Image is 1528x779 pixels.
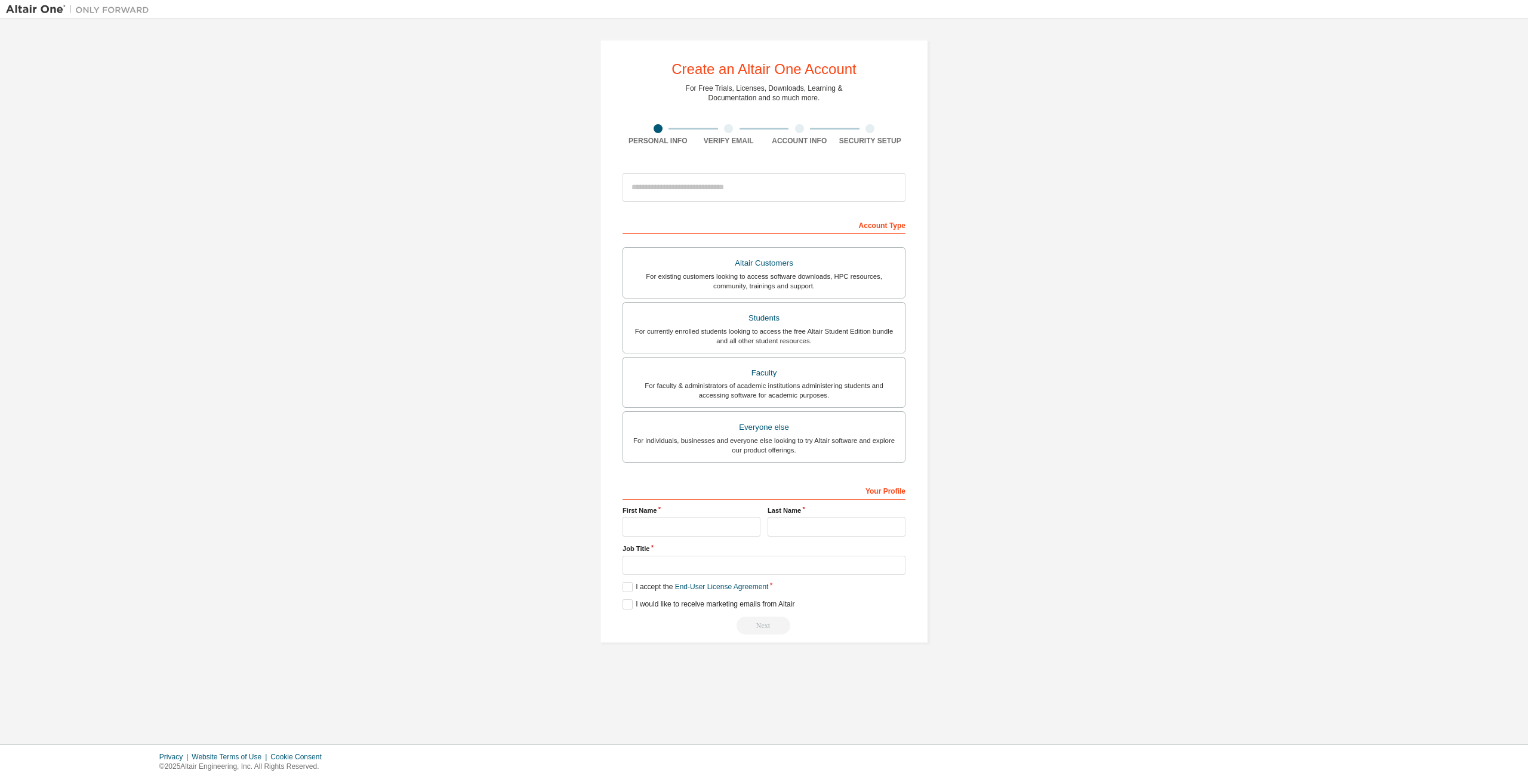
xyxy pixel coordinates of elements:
[623,544,905,553] label: Job Title
[6,4,155,16] img: Altair One
[630,255,898,272] div: Altair Customers
[835,136,906,146] div: Security Setup
[192,752,270,762] div: Website Terms of Use
[623,215,905,234] div: Account Type
[623,617,905,635] div: Read and acccept EULA to continue
[694,136,765,146] div: Verify Email
[623,599,794,609] label: I would like to receive marketing emails from Altair
[623,582,768,592] label: I accept the
[764,136,835,146] div: Account Info
[630,365,898,381] div: Faculty
[630,419,898,436] div: Everyone else
[159,752,192,762] div: Privacy
[686,84,843,103] div: For Free Trials, Licenses, Downloads, Learning & Documentation and so much more.
[630,381,898,400] div: For faculty & administrators of academic institutions administering students and accessing softwa...
[768,506,905,515] label: Last Name
[630,436,898,455] div: For individuals, businesses and everyone else looking to try Altair software and explore our prod...
[159,762,329,772] p: © 2025 Altair Engineering, Inc. All Rights Reserved.
[630,327,898,346] div: For currently enrolled students looking to access the free Altair Student Edition bundle and all ...
[623,506,760,515] label: First Name
[630,310,898,327] div: Students
[630,272,898,291] div: For existing customers looking to access software downloads, HPC resources, community, trainings ...
[623,136,694,146] div: Personal Info
[270,752,328,762] div: Cookie Consent
[623,481,905,500] div: Your Profile
[671,62,857,76] div: Create an Altair One Account
[675,583,769,591] a: End-User License Agreement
